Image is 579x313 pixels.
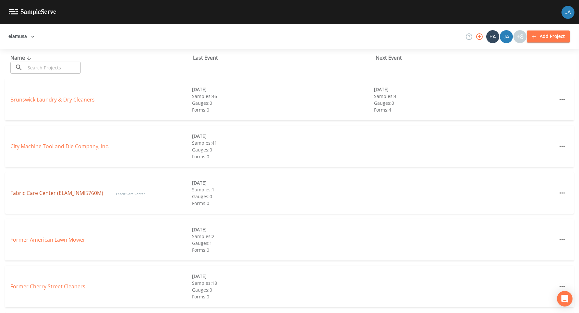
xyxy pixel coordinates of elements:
div: Patrick Caulfield [486,30,500,43]
div: Gauges: 1 [192,240,374,247]
div: +8 [513,30,526,43]
span: Name [10,54,33,61]
div: Last Event [193,54,376,62]
div: James Patrick Hogan [500,30,513,43]
div: Forms: 0 [192,106,374,113]
div: [DATE] [192,273,374,280]
img: de60428fbf029cf3ba8fe1992fc15c16 [500,30,513,43]
img: logo [9,9,56,15]
img: 642d39ac0e0127a36d8cdbc932160316 [486,30,499,43]
div: Forms: 0 [192,293,374,300]
a: Brunswick Laundry & Dry Cleaners [10,96,95,103]
div: Next Event [376,54,558,62]
div: Forms: 0 [192,200,374,207]
div: [DATE] [374,86,556,93]
div: Gauges: 0 [192,286,374,293]
div: Samples: 2 [192,233,374,240]
div: Open Intercom Messenger [557,291,573,307]
a: Former Cherry Street Cleaners [10,283,85,290]
div: [DATE] [192,179,374,186]
div: Samples: 18 [192,280,374,286]
div: Gauges: 0 [192,146,374,153]
a: Fabric Care Center (ELAM_INMI5760M) [10,189,103,197]
div: Samples: 1 [192,186,374,193]
div: [DATE] [192,226,374,233]
a: Former American Lawn Mower [10,236,85,243]
div: Forms: 0 [192,153,374,160]
div: Gauges: 0 [192,193,374,200]
div: [DATE] [192,133,374,139]
a: City Machine Tool and Die Company, Inc. [10,143,109,150]
div: Samples: 41 [192,139,374,146]
div: Forms: 4 [374,106,556,113]
div: Samples: 46 [192,93,374,100]
span: Fabric Care Center [116,191,145,196]
button: elamusa [6,30,37,42]
img: 747fbe677637578f4da62891070ad3f4 [561,6,574,19]
div: [DATE] [192,86,374,93]
div: Forms: 0 [192,247,374,253]
div: Gauges: 0 [192,100,374,106]
div: Samples: 4 [374,93,556,100]
button: Add Project [527,30,570,42]
div: Gauges: 0 [374,100,556,106]
input: Search Projects [25,62,81,74]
